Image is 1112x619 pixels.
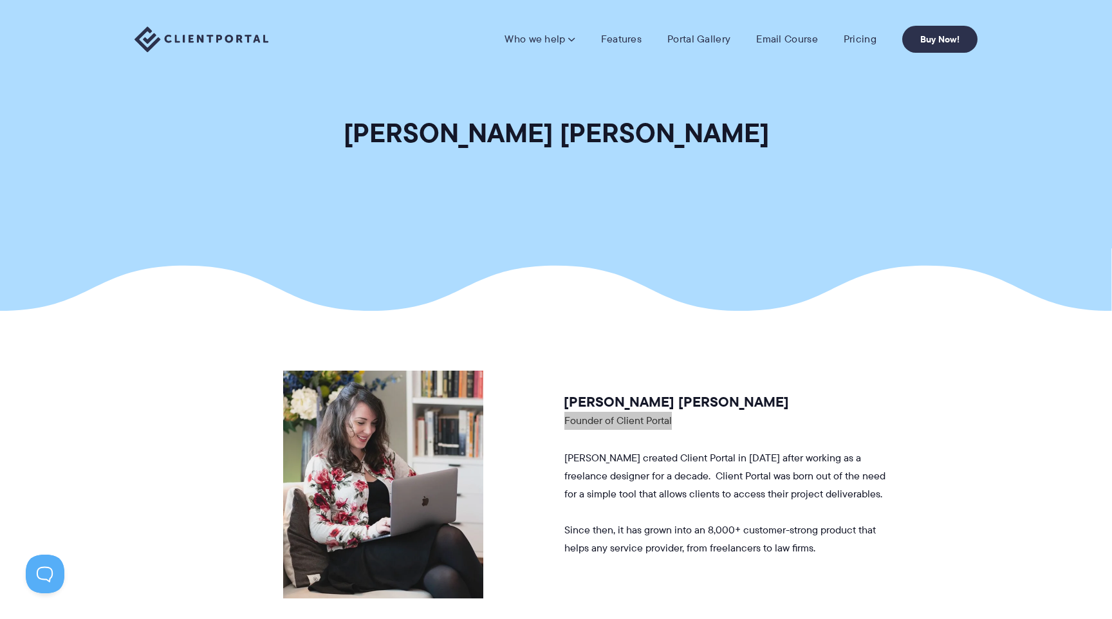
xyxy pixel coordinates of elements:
[667,33,730,46] a: Portal Gallery
[844,33,876,46] a: Pricing
[601,33,642,46] a: Features
[756,33,818,46] a: Email Course
[564,412,886,430] p: Founder of Client Portal
[564,393,887,411] h3: [PERSON_NAME] [PERSON_NAME]
[344,116,769,150] h1: [PERSON_NAME] [PERSON_NAME]
[564,522,876,555] span: Since then, it has grown into an 8,000+ customer-strong product that helps any service provider, ...
[283,371,483,598] img: laura-elizabeth-311
[26,555,64,593] iframe: Toggle Customer Support
[505,33,575,46] a: Who we help
[902,26,978,53] a: Buy Now!
[564,450,885,501] span: [PERSON_NAME] created Client Portal in [DATE] after working as a freelance designer for a decade....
